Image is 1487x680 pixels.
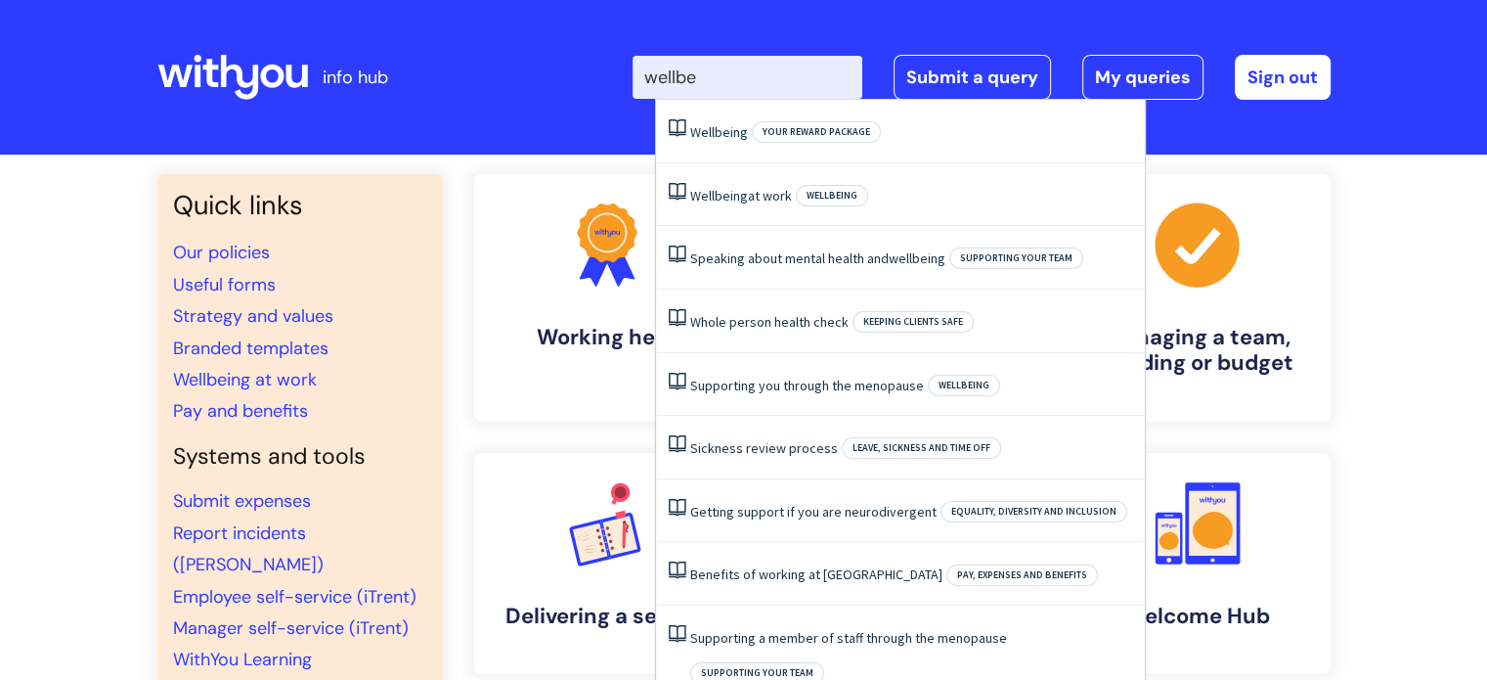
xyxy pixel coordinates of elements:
[946,565,1098,586] span: Pay, expenses and benefits
[173,616,409,640] a: Manager self-service (iTrent)
[752,121,881,143] span: Your reward package
[1080,325,1315,377] h4: Managing a team, building or budget
[690,249,945,267] a: Speaking about mental health andwellbeing
[633,56,862,99] input: Search
[690,313,849,331] a: Whole person health check
[173,521,324,576] a: Report incidents ([PERSON_NAME])
[889,249,945,267] span: wellbeing
[173,241,270,264] a: Our policies
[173,337,328,360] a: Branded templates
[1080,604,1315,629] h4: Welcome Hub
[490,604,724,629] h4: Delivering a service
[690,566,942,583] a: Benefits of working at [GEOGRAPHIC_DATA]
[1065,174,1331,422] a: Managing a team, building or budget
[690,439,838,457] a: Sickness review process
[690,629,1007,647] a: Supporting a member of staff through the menopause
[853,311,974,333] span: Keeping clients safe
[894,55,1051,100] a: Submit a query
[690,377,924,394] a: Supporting you through the menopause
[173,273,276,296] a: Useful forms
[173,443,427,471] h4: Systems and tools
[1082,55,1203,100] a: My queries
[173,585,416,609] a: Employee self-service (iTrent)
[474,453,740,674] a: Delivering a service
[173,304,333,328] a: Strategy and values
[690,123,748,141] a: Wellbeing
[633,55,1331,100] div: | -
[173,489,311,513] a: Submit expenses
[173,368,317,391] a: Wellbeing at work
[842,437,1001,459] span: Leave, sickness and time off
[1235,55,1331,100] a: Sign out
[796,185,868,206] span: Wellbeing
[690,187,792,204] a: Wellbeingat work
[173,399,308,423] a: Pay and benefits
[928,375,1000,396] span: Wellbeing
[173,190,427,221] h3: Quick links
[1065,453,1331,674] a: Welcome Hub
[940,501,1127,522] span: Equality, Diversity and Inclusion
[474,174,740,422] a: Working here
[949,248,1083,269] span: Supporting your team
[323,62,388,93] p: info hub
[690,503,937,521] a: Getting support if you are neurodivergent
[173,648,312,671] a: WithYou Learning
[690,187,748,204] span: Wellbeing
[490,325,724,350] h4: Working here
